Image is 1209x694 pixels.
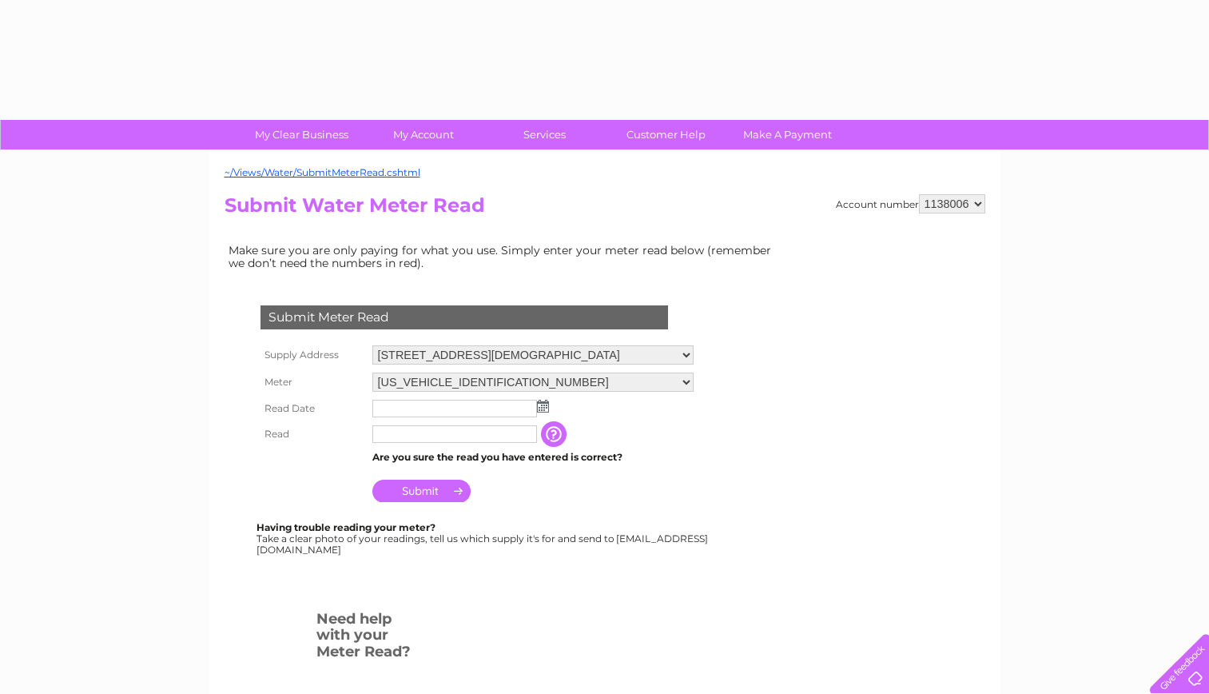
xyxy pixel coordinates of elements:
[225,166,420,178] a: ~/Views/Water/SubmitMeterRead.cshtml
[257,421,368,447] th: Read
[836,194,985,213] div: Account number
[600,120,732,150] a: Customer Help
[225,240,784,273] td: Make sure you are only paying for what you use. Simply enter your meter read below (remember we d...
[225,194,985,225] h2: Submit Water Meter Read
[357,120,489,150] a: My Account
[537,400,549,413] img: ...
[316,608,415,668] h3: Need help with your Meter Read?
[236,120,368,150] a: My Clear Business
[257,341,368,369] th: Supply Address
[541,421,570,447] input: Information
[257,521,435,533] b: Having trouble reading your meter?
[368,447,698,468] td: Are you sure the read you have entered is correct?
[257,369,368,396] th: Meter
[257,396,368,421] th: Read Date
[722,120,853,150] a: Make A Payment
[260,305,668,329] div: Submit Meter Read
[372,480,471,502] input: Submit
[257,522,710,555] div: Take a clear photo of your readings, tell us which supply it's for and send to [EMAIL_ADDRESS][DO...
[479,120,610,150] a: Services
